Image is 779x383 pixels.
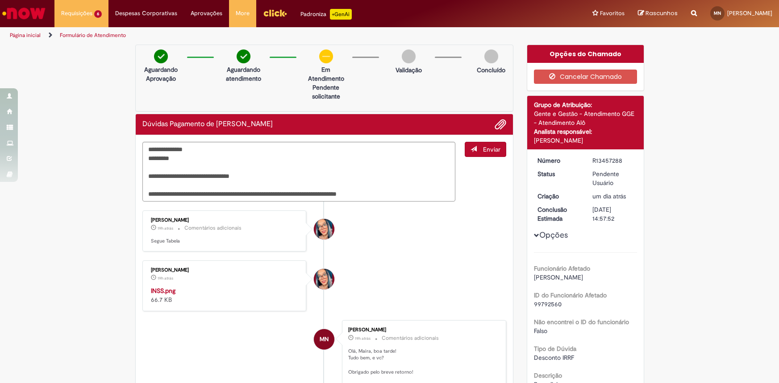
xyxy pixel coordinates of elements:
[534,70,637,84] button: Cancelar Chamado
[484,49,498,63] img: img-circle-grey.png
[191,9,222,18] span: Aprovações
[534,300,562,308] span: 99792560
[727,9,772,17] span: [PERSON_NAME]
[382,334,439,342] small: Comentários adicionais
[151,238,300,245] p: Segue Tabela
[151,286,300,304] div: 66.7 KB
[638,9,678,18] a: Rascunhos
[465,142,506,157] button: Enviar
[592,169,634,187] div: Pendente Usuário
[531,169,586,178] dt: Status
[592,205,634,223] div: [DATE] 14:57:52
[330,9,352,20] p: +GenAi
[531,156,586,165] dt: Número
[396,66,422,74] p: Validação
[534,327,547,335] span: Falso
[534,345,576,353] b: Tipo de Dúvida
[592,192,626,200] time: 28/08/2025 11:40:55
[304,83,348,101] p: Pendente solicitante
[534,291,607,299] b: ID do Funcionário Afetado
[348,327,497,333] div: [PERSON_NAME]
[151,268,300,273] div: [PERSON_NAME]
[142,142,456,202] textarea: Digite sua mensagem aqui...
[1,4,47,22] img: ServiceNow
[592,156,634,165] div: R13457288
[263,6,287,20] img: click_logo_yellow_360x200.png
[534,136,637,145] div: [PERSON_NAME]
[314,219,334,239] div: Maira Priscila Da Silva Arnaldo
[527,45,644,63] div: Opções do Chamado
[534,318,629,326] b: Não encontrei o ID do funcionário
[158,276,173,281] time: 28/08/2025 17:36:28
[10,32,41,39] a: Página inicial
[304,65,348,83] p: Em Atendimento
[592,192,626,200] span: um dia atrás
[7,27,512,44] ul: Trilhas de página
[236,9,250,18] span: More
[714,10,721,16] span: MN
[60,32,126,39] a: Formulário de Atendimento
[531,205,586,223] dt: Conclusão Estimada
[477,66,505,74] p: Concluído
[184,224,242,232] small: Comentários adicionais
[495,119,506,130] button: Adicionar anexos
[151,218,300,223] div: [PERSON_NAME]
[158,276,173,281] span: 19h atrás
[534,273,583,281] span: [PERSON_NAME]
[600,9,625,18] span: Favoritos
[534,354,574,362] span: Desconto IRRF
[646,9,678,17] span: Rascunhos
[237,49,250,63] img: check-circle-green.png
[94,10,102,18] span: 6
[534,264,590,272] b: Funcionário Afetado
[314,269,334,289] div: Maira Priscila Da Silva Arnaldo
[402,49,416,63] img: img-circle-grey.png
[158,226,173,231] span: 19h atrás
[534,100,637,109] div: Grupo de Atribuição:
[139,65,183,83] p: Aguardando Aprovação
[61,9,92,18] span: Requisições
[158,226,173,231] time: 28/08/2025 17:36:36
[314,329,334,350] div: Mario Romano Neto
[115,9,177,18] span: Despesas Corporativas
[222,65,265,83] p: Aguardando atendimento
[534,109,637,127] div: Gente e Gestão - Atendimento GGE - Atendimento Alô
[355,336,371,341] time: 28/08/2025 17:08:31
[534,371,562,379] b: Descrição
[483,145,500,153] span: Enviar
[531,192,586,201] dt: Criação
[592,192,634,201] div: 28/08/2025 11:40:55
[151,287,175,295] a: INSS.png
[320,329,329,350] span: MN
[154,49,168,63] img: check-circle-green.png
[300,9,352,20] div: Padroniza
[319,49,333,63] img: circle-minus.png
[355,336,371,341] span: 19h atrás
[142,120,273,128] h2: Dúvidas Pagamento de Salário Histórico de tíquete
[534,127,637,136] div: Analista responsável:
